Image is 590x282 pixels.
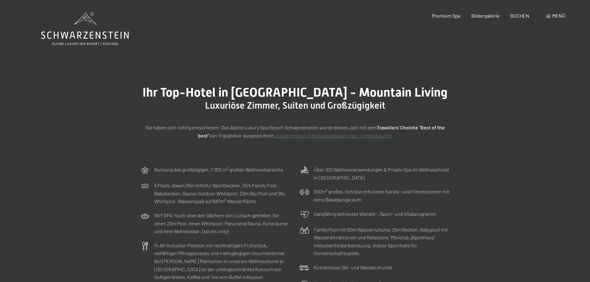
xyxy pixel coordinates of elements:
p: Sie haben sich richtig entschieden: Das Alpine Luxury Spa Resort Schwarzenstein wurde dieses Jahr... [140,124,450,139]
span: Menü [552,13,565,19]
p: Ganzjährig betreutes Wander-, Sport- und Vitalprogramm [314,210,436,218]
p: Kostenloses Ski- und Wandershuttle [314,263,392,271]
a: Kinderpreise & Familienkonbinationen- Familiensuiten [276,132,392,138]
p: Nutzung des großzügigen, 7.700 m² großen Wellnessbereichs [154,166,283,174]
p: 300m² großes, lichtdurchflutetes Kardio- und Fitnesscenter mit extra Bewegungsraum [314,188,450,203]
p: 6 Pools, davon 25m Infinity-Sportbecken, 25m Family Pool, Babybecken, Sauna-Outdoor Whirlpool, 23... [154,181,291,205]
p: Über 100 Wellnessanwendungen & Private Spa im Wellnesshotel in [GEOGRAPHIC_DATA] [314,166,450,181]
span: Ihr Top-Hotel in [GEOGRAPHIC_DATA] - Mountain Living [142,85,448,100]
p: ¾ All-inclusive-Pension mit reichhaltigem Frühstück, vielfältigen Mittagssnacks und mehrgängigem ... [154,241,291,281]
span: Luxuriöse Zimmer, Suiten und Großzügigkeit [205,100,385,111]
p: Family Pool mit 60m Wasserrutsche, 25m Becken, Babypool mit Wasserattraktionen und Relaxzone. Min... [314,226,450,257]
p: SKY SPA: hoch über den Dächern von Luttach genießen Sie einen 23m Pool, einen Whirlpool, Panorama... [154,211,291,235]
a: Bildergalerie [471,13,500,19]
a: Premium Spa [432,13,460,19]
a: BUCHEN [510,13,529,19]
strong: Travellers' Choiche "Best of the best" [198,124,445,138]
